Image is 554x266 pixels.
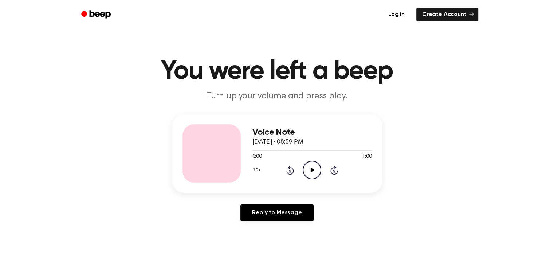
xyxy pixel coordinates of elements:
span: 0:00 [252,153,262,161]
a: Log in [381,6,412,23]
a: Reply to Message [240,204,313,221]
span: 1:00 [362,153,372,161]
button: 1.0x [252,164,263,176]
span: [DATE] · 08:59 PM [252,139,303,145]
h1: You were left a beep [91,58,464,85]
h3: Voice Note [252,128,372,137]
a: Create Account [416,8,478,21]
a: Beep [76,8,117,22]
p: Turn up your volume and press play. [137,90,417,102]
